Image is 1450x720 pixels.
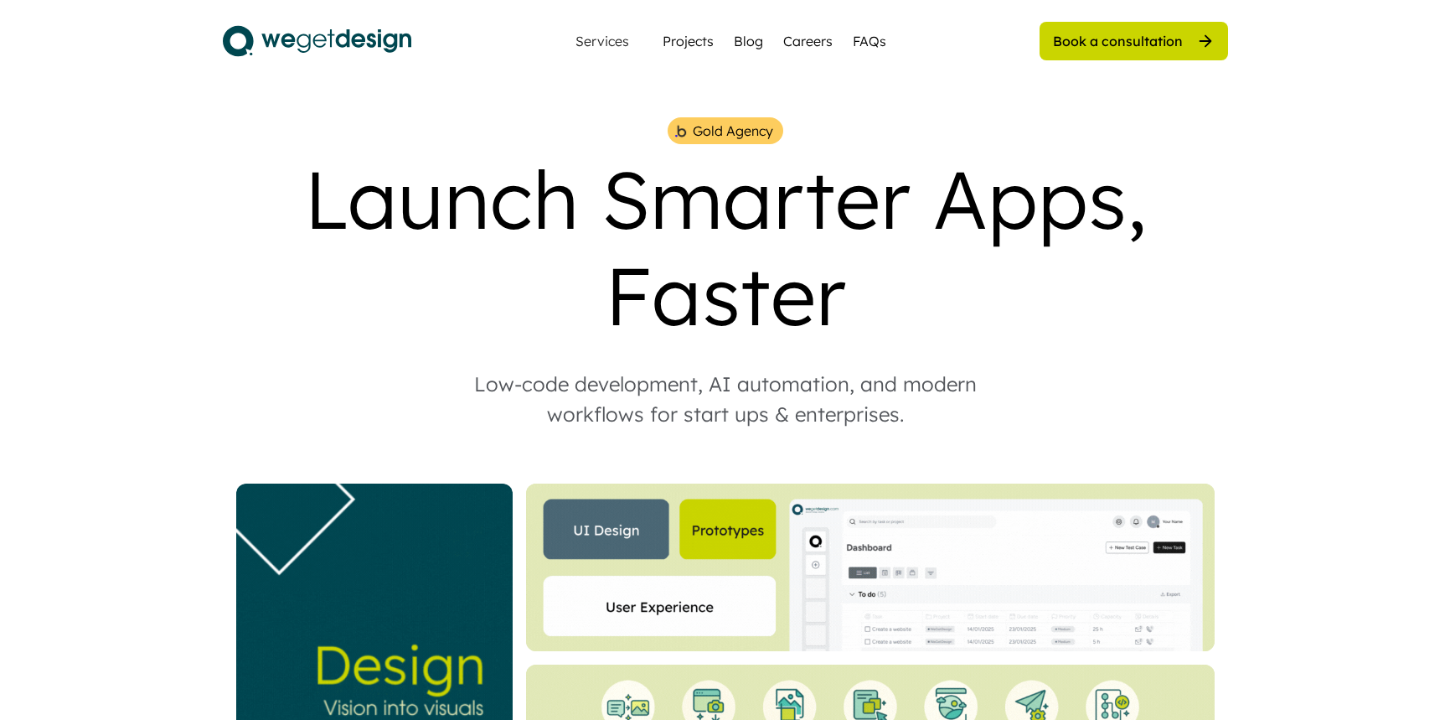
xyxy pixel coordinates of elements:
[223,20,411,62] img: logo.svg
[1053,32,1183,50] div: Book a consultation
[569,34,636,48] div: Services
[734,31,763,51] a: Blog
[693,121,773,141] div: Gold Agency
[783,31,833,51] a: Careers
[853,31,886,51] a: FAQs
[441,369,1010,429] div: Low-code development, AI automation, and modern workflows for start ups & enterprises.
[663,31,714,51] a: Projects
[223,151,1228,344] div: Launch Smarter Apps, Faster
[526,484,1215,651] img: Website%20Landing%20%284%29.gif
[673,123,688,139] img: bubble%201.png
